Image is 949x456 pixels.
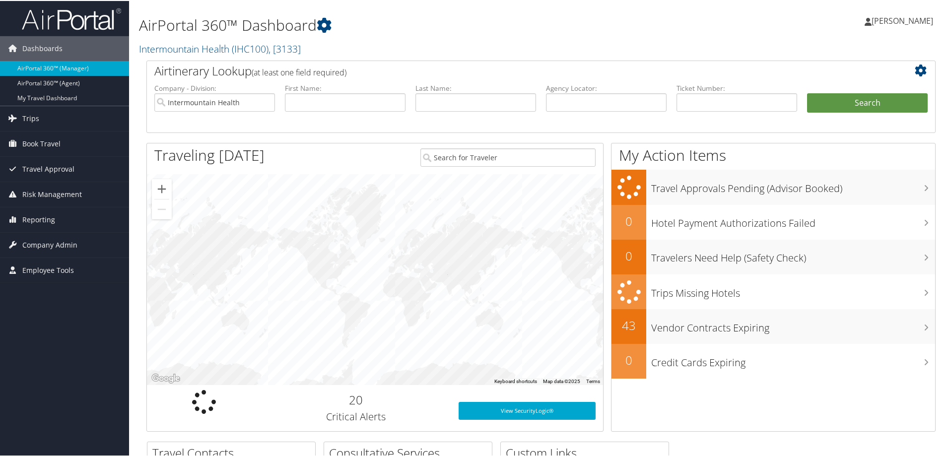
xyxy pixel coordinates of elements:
[154,82,275,92] label: Company - Division:
[611,144,935,165] h1: My Action Items
[677,82,797,92] label: Ticket Number:
[285,82,406,92] label: First Name:
[494,377,537,384] button: Keyboard shortcuts
[865,5,943,35] a: [PERSON_NAME]
[232,41,269,55] span: ( IHC100 )
[611,343,935,378] a: 0Credit Cards Expiring
[269,391,444,407] h2: 20
[651,176,935,195] h3: Travel Approvals Pending (Advisor Booked)
[611,239,935,273] a: 0Travelers Need Help (Safety Check)
[22,156,74,181] span: Travel Approval
[611,169,935,204] a: Travel Approvals Pending (Advisor Booked)
[269,41,301,55] span: , [ 3133 ]
[415,82,536,92] label: Last Name:
[269,409,444,423] h3: Critical Alerts
[807,92,928,112] button: Search
[872,14,933,25] span: [PERSON_NAME]
[651,315,935,334] h3: Vendor Contracts Expiring
[149,371,182,384] a: Open this area in Google Maps (opens a new window)
[149,371,182,384] img: Google
[22,181,82,206] span: Risk Management
[22,6,121,30] img: airportal-logo.png
[611,204,935,239] a: 0Hotel Payment Authorizations Failed
[152,198,172,218] button: Zoom out
[22,35,63,60] span: Dashboards
[611,308,935,343] a: 43Vendor Contracts Expiring
[611,273,935,309] a: Trips Missing Hotels
[651,280,935,299] h3: Trips Missing Hotels
[22,232,77,257] span: Company Admin
[420,147,596,166] input: Search for Traveler
[546,82,667,92] label: Agency Locator:
[586,378,600,383] a: Terms (opens in new tab)
[139,14,675,35] h1: AirPortal 360™ Dashboard
[611,212,646,229] h2: 0
[252,66,346,77] span: (at least one field required)
[22,105,39,130] span: Trips
[22,206,55,231] span: Reporting
[139,41,301,55] a: Intermountain Health
[154,62,862,78] h2: Airtinerary Lookup
[651,210,935,229] h3: Hotel Payment Authorizations Failed
[22,257,74,282] span: Employee Tools
[152,178,172,198] button: Zoom in
[611,316,646,333] h2: 43
[543,378,580,383] span: Map data ©2025
[651,350,935,369] h3: Credit Cards Expiring
[154,144,265,165] h1: Traveling [DATE]
[611,351,646,368] h2: 0
[459,401,596,419] a: View SecurityLogic®
[22,130,61,155] span: Book Travel
[651,245,935,264] h3: Travelers Need Help (Safety Check)
[611,247,646,263] h2: 0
